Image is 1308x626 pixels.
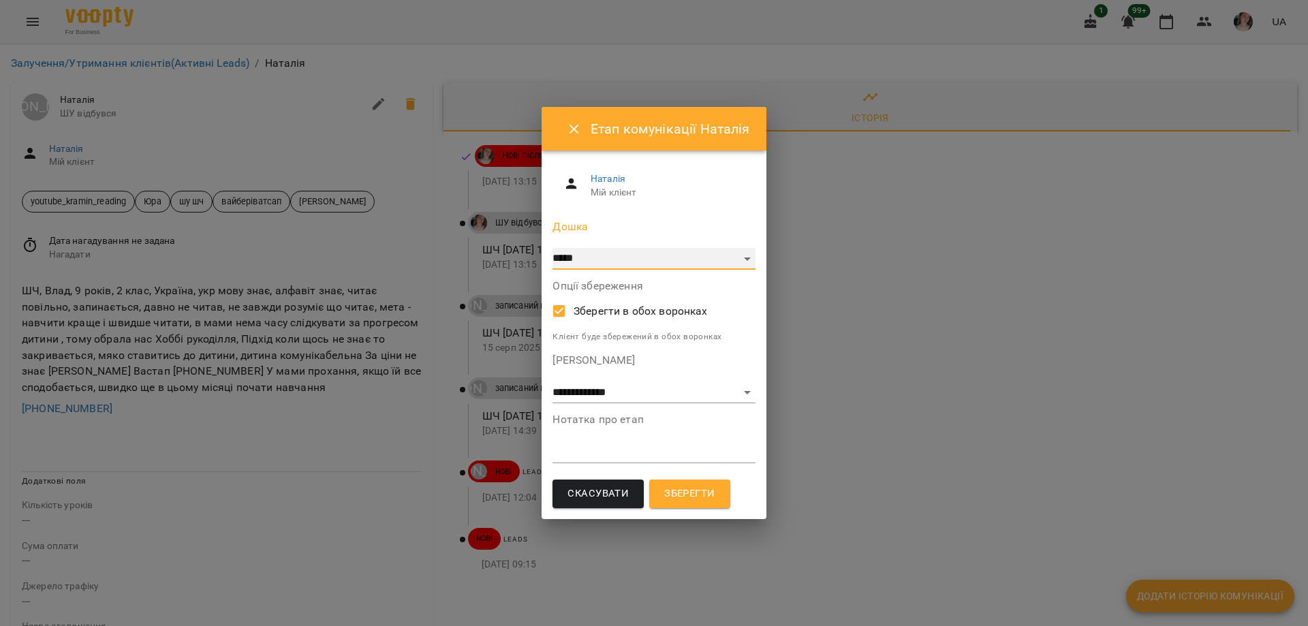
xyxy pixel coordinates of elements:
[552,480,644,508] button: Скасувати
[591,173,625,184] a: Наталія
[552,330,755,344] p: Клієнт буде збережений в обох воронках
[664,485,715,503] span: Зберегти
[574,303,708,319] span: Зберегти в обох воронках
[591,119,750,140] h6: Етап комунікації Наталія
[567,485,629,503] span: Скасувати
[591,186,745,200] span: Мій клієнт
[649,480,730,508] button: Зберегти
[552,221,755,232] label: Дошка
[552,281,755,292] label: Опції збереження
[552,355,755,366] label: [PERSON_NAME]
[558,113,591,146] button: Close
[552,414,755,425] label: Нотатка про етап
